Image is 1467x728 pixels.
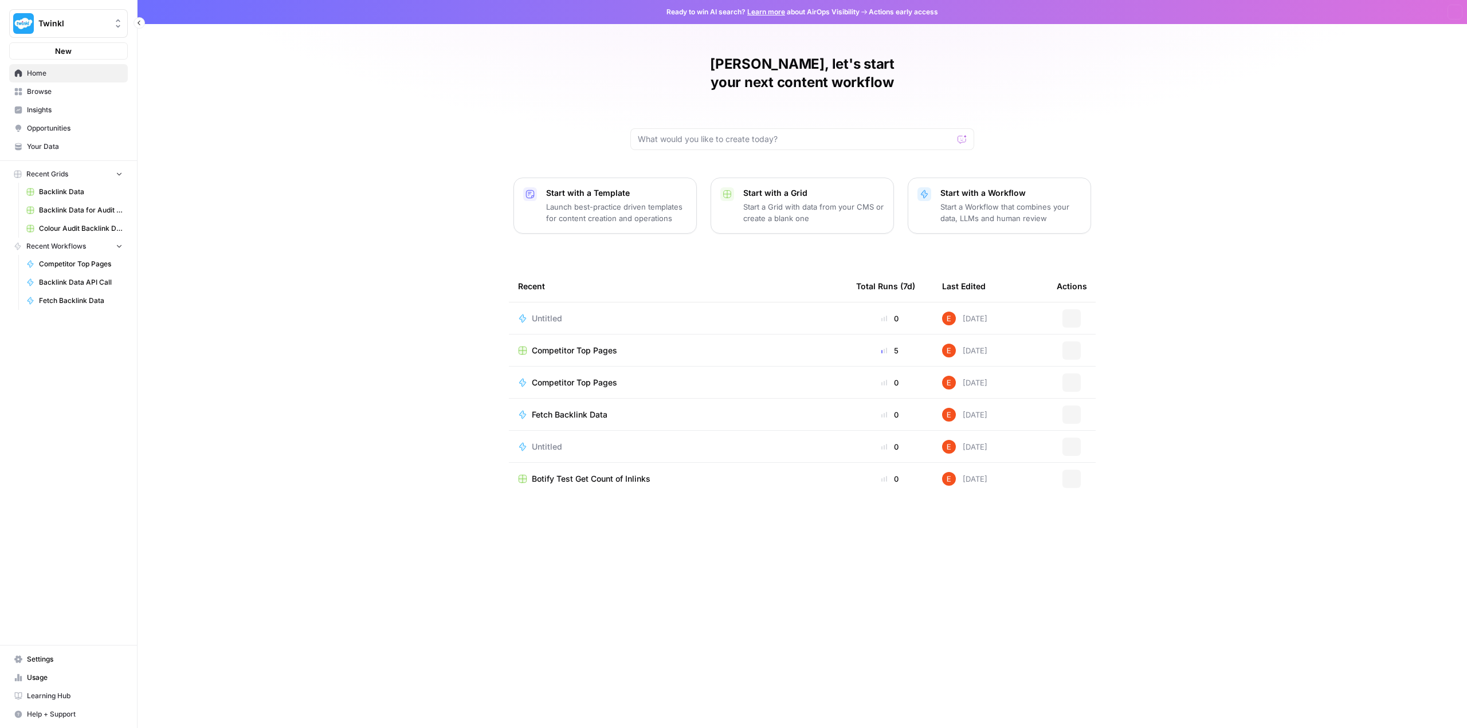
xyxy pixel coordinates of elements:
span: Your Data [27,141,123,152]
span: Help + Support [27,709,123,719]
div: [DATE] [942,376,987,389]
span: Fetch Backlink Data [532,409,607,420]
span: Opportunities [27,123,123,133]
a: Competitor Top Pages [21,255,128,273]
a: Colour Audit Backlink Data [21,219,128,238]
span: Insights [27,105,123,115]
p: Start with a Workflow [940,187,1081,199]
span: Backlink Data API Call [39,277,123,288]
a: Usage [9,668,128,687]
a: Learn more [747,7,785,16]
img: 8y9pl6iujm21he1dbx14kgzmrglr [942,440,956,454]
a: Browse [9,82,128,101]
a: Insights [9,101,128,119]
div: 0 [856,409,924,420]
button: Help + Support [9,705,128,723]
span: Recent Workflows [26,241,86,251]
img: 8y9pl6iujm21he1dbx14kgzmrglr [942,376,956,389]
a: Untitled [518,313,838,324]
a: Botify Test Get Count of Inlinks [518,473,838,485]
img: 8y9pl6iujm21he1dbx14kgzmrglr [942,408,956,422]
a: Home [9,64,128,82]
div: [DATE] [942,440,987,454]
span: Twinkl [38,18,108,29]
span: Browse [27,86,123,97]
img: 8y9pl6iujm21he1dbx14kgzmrglr [942,344,956,357]
span: Competitor Top Pages [39,259,123,269]
span: Untitled [532,441,562,452]
div: 0 [856,473,924,485]
button: Recent Workflows [9,238,128,255]
a: Backlink Data for Audit Grid [21,201,128,219]
div: Last Edited [942,270,986,302]
p: Start a Workflow that combines your data, LLMs and human review [940,201,1081,224]
div: [DATE] [942,344,987,357]
span: Backlink Data [39,187,123,197]
span: Colour Audit Backlink Data [39,223,123,234]
div: 0 [856,313,924,324]
p: Start with a Grid [743,187,884,199]
span: Recent Grids [26,169,68,179]
button: Start with a TemplateLaunch best-practice driven templates for content creation and operations [513,178,697,234]
button: Start with a WorkflowStart a Workflow that combines your data, LLMs and human review [908,178,1091,234]
button: Recent Grids [9,166,128,183]
span: Competitor Top Pages [532,345,617,356]
a: Backlink Data API Call [21,273,128,292]
img: Twinkl Logo [13,13,34,34]
a: Backlink Data [21,183,128,201]
span: Untitled [532,313,562,324]
div: Actions [1057,270,1087,302]
img: 8y9pl6iujm21he1dbx14kgzmrglr [942,312,956,325]
p: Launch best-practice driven templates for content creation and operations [546,201,687,224]
a: Your Data [9,137,128,156]
a: Opportunities [9,119,128,137]
div: Total Runs (7d) [856,270,915,302]
div: [DATE] [942,472,987,486]
div: Recent [518,270,838,302]
button: New [9,42,128,60]
span: Usage [27,672,123,683]
a: Competitor Top Pages [518,345,838,356]
span: New [55,45,72,57]
span: Ready to win AI search? about AirOps Visibility [666,7,860,17]
a: Competitor Top Pages [518,377,838,388]
span: Botify Test Get Count of Inlinks [532,473,650,485]
span: Home [27,68,123,78]
p: Start with a Template [546,187,687,199]
span: Learning Hub [27,691,123,701]
div: 0 [856,377,924,388]
span: Settings [27,654,123,664]
div: 0 [856,441,924,452]
span: Actions early access [869,7,938,17]
span: Backlink Data for Audit Grid [39,205,123,215]
p: Start a Grid with data from your CMS or create a blank one [743,201,884,224]
a: Learning Hub [9,687,128,705]
img: 8y9pl6iujm21he1dbx14kgzmrglr [942,472,956,486]
button: Start with a GridStart a Grid with data from your CMS or create a blank one [711,178,894,234]
a: Fetch Backlink Data [518,409,838,420]
a: Untitled [518,441,838,452]
div: [DATE] [942,312,987,325]
input: What would you like to create today? [638,133,953,145]
div: [DATE] [942,408,987,422]
span: Competitor Top Pages [532,377,617,388]
h1: [PERSON_NAME], let's start your next content workflow [630,55,974,92]
span: Fetch Backlink Data [39,296,123,306]
button: Workspace: Twinkl [9,9,128,38]
a: Fetch Backlink Data [21,292,128,310]
a: Settings [9,650,128,668]
div: 5 [856,345,924,356]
